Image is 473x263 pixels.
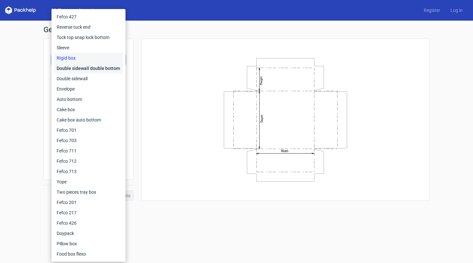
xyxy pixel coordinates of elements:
[43,26,430,34] h1: Generate new dieline
[54,12,123,22] div: Fefco 427
[54,73,123,84] div: Double sidewall
[259,76,263,85] text: Height
[54,187,123,197] div: Two pieces tray box
[54,125,123,135] div: Fefco 701
[54,22,123,32] div: Reverse tuck end
[419,7,445,14] a: Register
[54,94,123,104] div: Auto bottom
[54,218,123,228] div: Fefco 426
[54,177,123,187] div: Yope
[54,208,123,218] div: Fefco 217
[445,7,468,14] a: Log in
[54,32,123,43] div: Tuck top snap lock bottom
[54,53,123,63] div: Rigid box
[46,7,73,14] a: Dielines
[54,249,123,259] div: Food box flexo
[54,115,123,125] div: Cake box auto bottom
[54,63,123,73] div: Double sidewall double bottom
[54,166,123,177] div: Fefco 713
[73,7,112,14] a: Diecut layouts
[54,197,123,208] div: Fefco 201
[260,114,264,122] text: Depth
[54,84,123,94] div: Envelope
[281,149,288,153] text: Width
[54,135,123,146] div: Fefco 703
[54,146,123,156] div: Fefco 711
[54,156,123,166] div: Fefco 712
[54,43,123,53] div: Sleeve
[54,104,123,115] div: Cake box
[54,239,123,249] div: Pillow box
[54,228,123,239] div: Doypack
